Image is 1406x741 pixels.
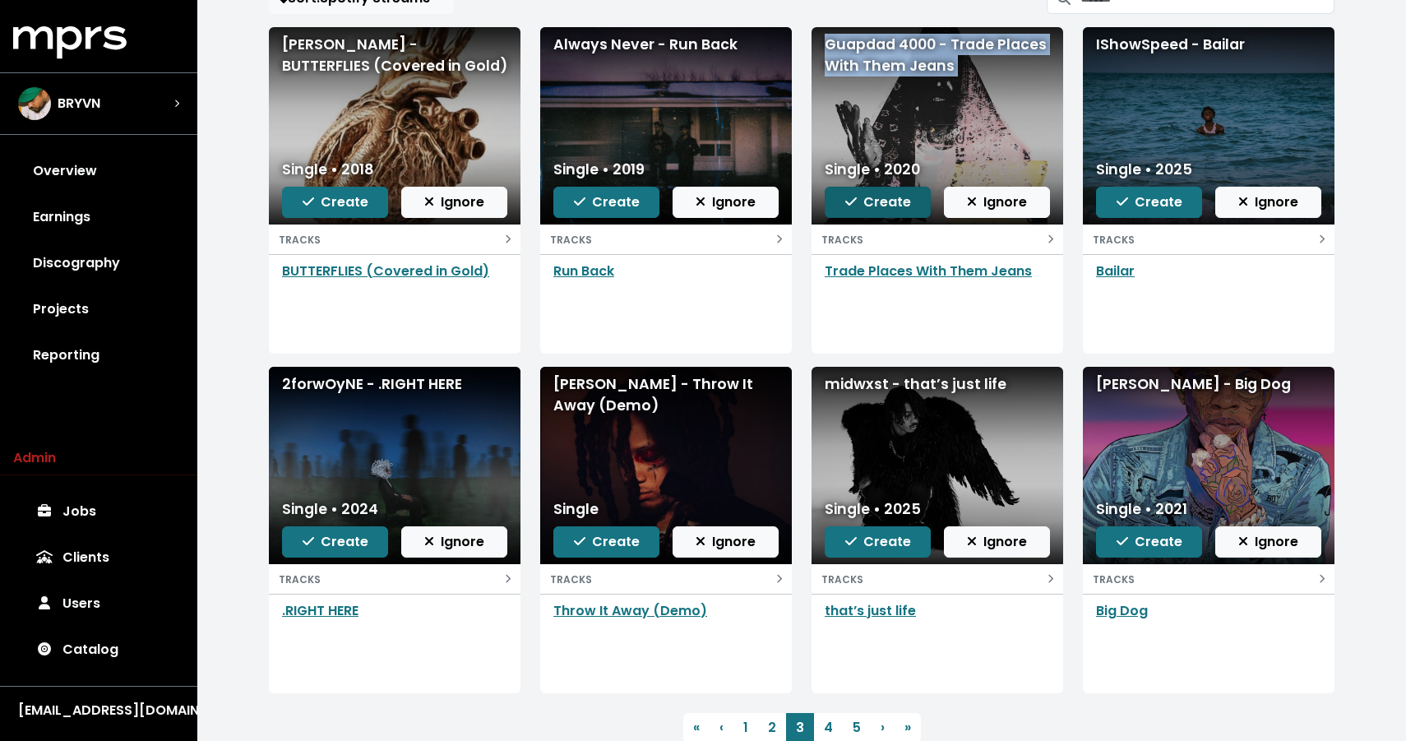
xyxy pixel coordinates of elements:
[282,34,507,77] div: [PERSON_NAME] - BUTTERFLIES (Covered in Gold)
[540,564,792,594] button: TRACKS
[825,187,931,218] button: Create
[279,233,321,247] small: TRACKS
[1215,526,1321,558] button: Ignore
[553,498,599,520] div: Single
[13,32,127,51] a: mprs logo
[58,94,100,113] span: BRYVN
[553,373,779,417] div: [PERSON_NAME] - Throw It Away (Demo)
[825,601,916,620] a: that’s just life
[1238,192,1298,211] span: Ignore
[673,187,779,218] button: Ignore
[282,498,378,520] div: Single • 2024
[13,286,184,332] a: Projects
[821,572,863,586] small: TRACKS
[696,532,756,551] span: Ignore
[550,572,592,586] small: TRACKS
[696,192,756,211] span: Ignore
[303,192,368,211] span: Create
[553,34,779,55] div: Always Never - Run Back
[282,526,388,558] button: Create
[269,564,520,594] button: TRACKS
[553,526,659,558] button: Create
[944,187,1050,218] button: Ignore
[904,718,911,737] span: »
[1083,564,1334,594] button: TRACKS
[269,225,520,254] button: TRACKS
[424,192,484,211] span: Ignore
[845,192,911,211] span: Create
[540,225,792,254] button: TRACKS
[967,532,1027,551] span: Ignore
[825,34,1050,77] div: Guapdad 4000 - Trade Places With Them Jeans
[1238,532,1298,551] span: Ignore
[719,718,724,737] span: ‹
[303,532,368,551] span: Create
[881,718,885,737] span: ›
[825,373,1050,395] div: midwxst - that’s just life
[812,225,1063,254] button: TRACKS
[825,159,920,180] div: Single • 2020
[1096,34,1321,55] div: IShowSpeed - Bailar
[1096,159,1192,180] div: Single • 2025
[825,526,931,558] button: Create
[1215,187,1321,218] button: Ignore
[13,581,184,627] a: Users
[279,572,321,586] small: TRACKS
[13,700,184,721] button: [EMAIL_ADDRESS][DOMAIN_NAME]
[1096,262,1135,280] a: Bailar
[845,532,911,551] span: Create
[1093,572,1135,586] small: TRACKS
[13,489,184,535] a: Jobs
[13,194,184,240] a: Earnings
[18,701,179,720] div: [EMAIL_ADDRESS][DOMAIN_NAME]
[1096,498,1187,520] div: Single • 2021
[574,532,640,551] span: Create
[282,187,388,218] button: Create
[13,148,184,194] a: Overview
[812,564,1063,594] button: TRACKS
[944,526,1050,558] button: Ignore
[825,262,1032,280] a: Trade Places With Them Jeans
[1093,233,1135,247] small: TRACKS
[825,498,921,520] div: Single • 2025
[282,262,489,280] a: BUTTERFLIES (Covered in Gold)
[401,526,507,558] button: Ignore
[1096,187,1202,218] button: Create
[282,601,358,620] a: .RIGHT HERE
[401,187,507,218] button: Ignore
[18,87,51,120] img: The selected account / producer
[424,532,484,551] span: Ignore
[1096,373,1321,395] div: [PERSON_NAME] - Big Dog
[1096,601,1148,620] a: Big Dog
[1096,526,1202,558] button: Create
[553,262,614,280] a: Run Back
[13,627,184,673] a: Catalog
[693,718,700,737] span: «
[967,192,1027,211] span: Ignore
[550,233,592,247] small: TRACKS
[553,601,707,620] a: Throw It Away (Demo)
[553,187,659,218] button: Create
[282,159,374,180] div: Single • 2018
[282,373,507,395] div: 2forwOyNE - .RIGHT HERE
[1117,532,1182,551] span: Create
[821,233,863,247] small: TRACKS
[1117,192,1182,211] span: Create
[553,159,645,180] div: Single • 2019
[574,192,640,211] span: Create
[13,240,184,286] a: Discography
[673,526,779,558] button: Ignore
[1083,225,1334,254] button: TRACKS
[13,535,184,581] a: Clients
[13,332,184,378] a: Reporting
